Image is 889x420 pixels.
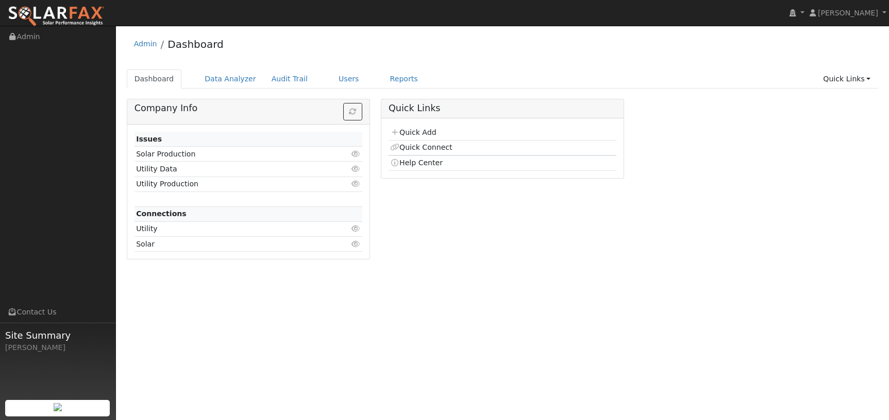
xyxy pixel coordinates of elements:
[135,103,362,114] h5: Company Info
[5,342,110,353] div: [PERSON_NAME]
[197,69,264,89] a: Data Analyzer
[135,221,326,236] td: Utility
[135,147,326,162] td: Solar Production
[351,150,361,157] i: Click to view
[390,143,452,151] a: Quick Connect
[382,69,426,89] a: Reports
[135,162,326,177] td: Utility Data
[389,103,616,114] h5: Quick Links
[815,69,878,89] a: Quick Links
[127,69,182,89] a: Dashboard
[5,328,110,342] span: Site Summary
[390,128,436,136] a: Quick Add
[331,69,367,89] a: Users
[264,69,315,89] a: Audit Trail
[351,225,361,232] i: Click to view
[351,180,361,187] i: Click to view
[390,159,443,167] a: Help Center
[167,38,224,50] a: Dashboard
[136,135,162,143] strong: Issues
[136,209,187,218] strong: Connections
[135,177,326,191] td: Utility Production
[351,240,361,248] i: Click to view
[134,40,157,48] a: Admin
[818,9,878,17] span: [PERSON_NAME]
[54,403,62,411] img: retrieve
[8,6,105,27] img: SolarFax
[351,165,361,172] i: Click to view
[135,237,326,252] td: Solar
